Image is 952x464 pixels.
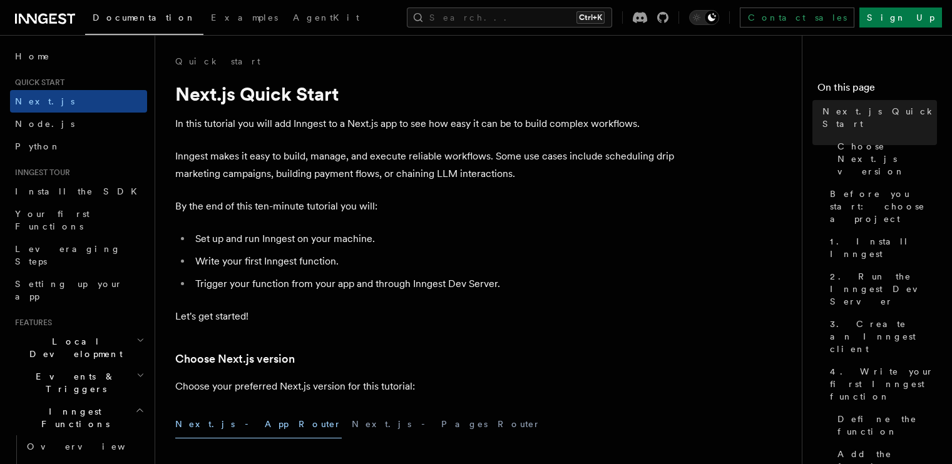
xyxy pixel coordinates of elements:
p: By the end of this ten-minute tutorial you will: [175,198,676,215]
span: Python [15,141,61,151]
button: Toggle dark mode [689,10,719,25]
span: Events & Triggers [10,370,136,395]
span: 4. Write your first Inngest function [830,365,937,403]
a: Home [10,45,147,68]
h4: On this page [817,80,937,100]
p: In this tutorial you will add Inngest to a Next.js app to see how easy it can be to build complex... [175,115,676,133]
span: Overview [27,441,156,451]
a: Before you start: choose a project [825,183,937,230]
span: Your first Functions [15,209,90,231]
a: Leveraging Steps [10,238,147,273]
li: Write your first Inngest function. [192,253,676,270]
a: Choose Next.js version [175,350,295,368]
button: Local Development [10,330,147,365]
span: 1. Install Inngest [830,235,937,260]
a: Examples [203,4,285,34]
a: Install the SDK [10,180,147,203]
a: 4. Write your first Inngest function [825,360,937,408]
span: Choose Next.js version [837,140,937,178]
span: Examples [211,13,278,23]
li: Trigger your function from your app and through Inngest Dev Server. [192,275,676,293]
a: Sign Up [859,8,942,28]
li: Set up and run Inngest on your machine. [192,230,676,248]
a: 1. Install Inngest [825,230,937,265]
span: Inngest Functions [10,405,135,430]
a: Define the function [832,408,937,443]
a: Setting up your app [10,273,147,308]
span: Features [10,318,52,328]
button: Search...Ctrl+K [407,8,612,28]
h1: Next.js Quick Start [175,83,676,105]
a: 2. Run the Inngest Dev Server [825,265,937,313]
span: Define the function [837,413,937,438]
span: Inngest tour [10,168,70,178]
span: AgentKit [293,13,359,23]
span: Before you start: choose a project [830,188,937,225]
span: Leveraging Steps [15,244,121,266]
span: Next.js [15,96,74,106]
span: Node.js [15,119,74,129]
a: Next.js [10,90,147,113]
a: Overview [22,435,147,458]
span: 2. Run the Inngest Dev Server [830,270,937,308]
button: Next.js - Pages Router [352,410,541,438]
span: Home [15,50,50,63]
span: Quick start [10,78,64,88]
button: Events & Triggers [10,365,147,400]
a: Contact sales [740,8,854,28]
a: Choose Next.js version [832,135,937,183]
a: Node.js [10,113,147,135]
a: Quick start [175,55,260,68]
a: AgentKit [285,4,367,34]
button: Next.js - App Router [175,410,342,438]
a: Python [10,135,147,158]
a: Next.js Quick Start [817,100,937,135]
span: 3. Create an Inngest client [830,318,937,355]
kbd: Ctrl+K [576,11,605,24]
p: Choose your preferred Next.js version for this tutorial: [175,378,676,395]
span: Local Development [10,335,136,360]
p: Inngest makes it easy to build, manage, and execute reliable workflows. Some use cases include sc... [175,148,676,183]
span: Documentation [93,13,196,23]
a: Your first Functions [10,203,147,238]
p: Let's get started! [175,308,676,325]
a: 3. Create an Inngest client [825,313,937,360]
button: Inngest Functions [10,400,147,435]
span: Install the SDK [15,186,145,196]
span: Setting up your app [15,279,123,301]
span: Next.js Quick Start [822,105,937,130]
a: Documentation [85,4,203,35]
